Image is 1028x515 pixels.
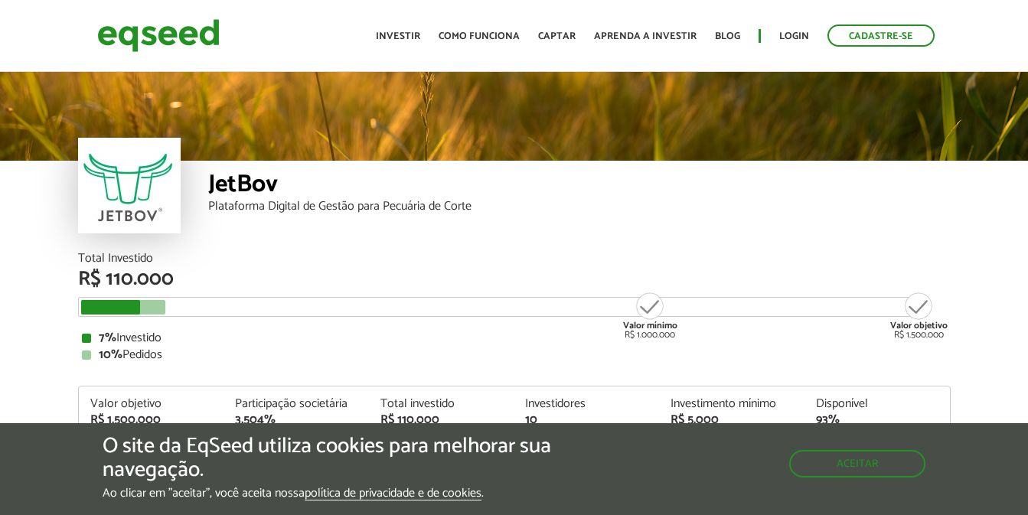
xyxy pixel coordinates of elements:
[82,332,947,344] div: Investido
[78,253,951,265] div: Total Investido
[380,398,503,410] div: Total investido
[715,31,740,41] a: Blog
[208,200,951,213] div: Plataforma Digital de Gestão para Pecuária de Corte
[82,349,947,361] div: Pedidos
[623,318,677,333] strong: Valor mínimo
[890,318,948,333] strong: Valor objetivo
[779,31,809,41] a: Login
[827,24,935,47] a: Cadastre-se
[816,398,938,410] div: Disponível
[671,398,793,410] div: Investimento mínimo
[235,414,357,426] div: 3,504%
[890,291,948,340] div: R$ 1.500.000
[235,398,357,410] div: Participação societária
[671,414,793,426] div: R$ 5.000
[525,414,648,426] div: 10
[78,269,951,289] div: R$ 110.000
[538,31,576,41] a: Captar
[90,414,213,426] div: R$ 1.500.000
[380,414,503,426] div: R$ 110.000
[594,31,697,41] a: Aprenda a investir
[103,435,596,482] h5: O site da EqSeed utiliza cookies para melhorar sua navegação.
[99,344,122,365] strong: 10%
[789,450,925,478] button: Aceitar
[376,31,420,41] a: Investir
[208,172,951,200] div: JetBov
[97,15,220,56] img: EqSeed
[99,328,116,348] strong: 7%
[90,398,213,410] div: Valor objetivo
[816,414,938,426] div: 93%
[103,486,596,500] p: Ao clicar em "aceitar", você aceita nossa .
[439,31,520,41] a: Como funciona
[305,487,481,500] a: política de privacidade e de cookies
[525,398,648,410] div: Investidores
[622,291,679,340] div: R$ 1.000.000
